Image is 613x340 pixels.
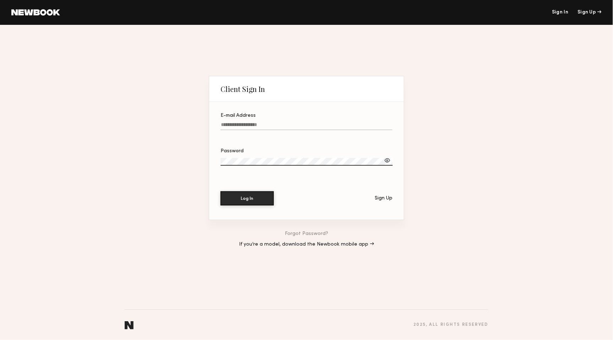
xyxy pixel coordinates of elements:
[239,242,374,247] a: If you’re a model, download the Newbook mobile app →
[221,85,265,93] div: Client Sign In
[221,191,274,205] button: Log In
[221,158,393,166] input: Password
[578,10,602,15] div: Sign Up
[375,196,392,201] div: Sign Up
[221,149,392,154] div: Password
[413,323,488,327] div: 2025 , all rights reserved
[552,10,568,15] a: Sign In
[285,231,328,236] a: Forgot Password?
[221,122,392,130] input: E-mail Address
[221,113,392,118] div: E-mail Address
